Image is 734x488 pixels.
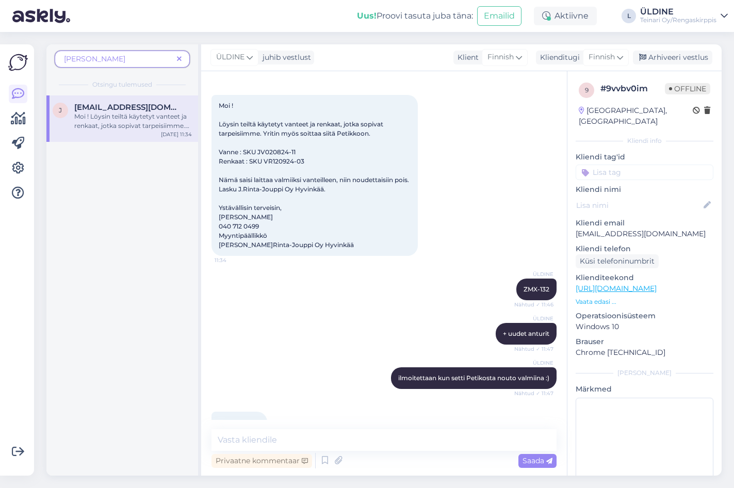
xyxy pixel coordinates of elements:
b: Uus! [357,11,377,21]
img: Askly Logo [8,53,28,72]
span: ÜLDINE [515,359,553,367]
span: Nähtud ✓ 11:46 [514,301,553,308]
span: 11:34 [215,256,253,264]
span: ÜLDINE [515,270,553,278]
div: Arhiveeri vestlus [633,51,712,64]
p: Brauser [576,336,713,347]
span: Moi ! Löysin teiltä käytetyt vanteet ja renkaat, jotka sopivat tarpeisiimme. Yritin myös soittaa ... [74,112,189,194]
a: [URL][DOMAIN_NAME] [576,284,657,293]
span: + uudet anturit [503,330,549,337]
span: ZMX-132 [524,285,549,293]
span: Finnish [589,52,615,63]
div: ÜLDINE [640,8,716,16]
div: Teinari Oy/Rengaskirppis [640,16,716,24]
span: Otsingu tulemused [92,80,152,89]
p: Kliendi nimi [576,184,713,195]
div: Kliendi info [576,136,713,145]
a: ÜLDINETeinari Oy/Rengaskirppis [640,8,728,24]
p: Windows 10 [576,321,713,332]
p: Vaata edasi ... [576,297,713,306]
span: ÜLDINE [515,315,553,322]
p: Chrome [TECHNICAL_ID] [576,347,713,358]
span: ÜLDINE [216,52,244,63]
span: ilmoitettaan kun setti Petikosta nouto valmiina :) [398,374,549,382]
span: Nähtud ✓ 11:47 [514,345,553,353]
span: Moi ! Löysin teiltä käytetyt vanteet ja renkaat, jotka sopivat tarpeisiimme. Yritin myös soittaa ... [219,102,411,249]
div: L [622,9,636,23]
p: Kliendi telefon [576,243,713,254]
div: [PERSON_NAME] [576,368,713,378]
div: Privaatne kommentaar [211,454,312,468]
div: Aktiivne [534,7,597,25]
span: j [59,106,62,114]
p: Klienditeekond [576,272,713,283]
input: Lisa nimi [576,200,702,211]
div: Klient [453,52,479,63]
span: Nähtud ✓ 11:47 [514,389,553,397]
button: Emailid [477,6,521,26]
span: joona.rinne@rintajouppi.fi [74,103,182,112]
div: Proovi tasuta juba täna: [357,10,473,22]
span: [PERSON_NAME] [64,54,125,63]
div: [DATE] 11:34 [161,131,192,138]
p: [EMAIL_ADDRESS][DOMAIN_NAME] [576,229,713,239]
div: Klienditugi [536,52,580,63]
div: Küsi telefoninumbrit [576,254,659,268]
p: Kliendi email [576,218,713,229]
p: Operatsioonisüsteem [576,311,713,321]
div: juhib vestlust [258,52,311,63]
input: Lisa tag [576,165,713,180]
span: Offline [665,83,710,94]
p: Märkmed [576,384,713,395]
p: Kliendi tag'id [576,152,713,162]
div: # 9vvbv0im [600,83,665,95]
span: Saada [523,456,552,465]
span: Finnish [487,52,514,63]
div: [GEOGRAPHIC_DATA], [GEOGRAPHIC_DATA] [579,105,693,127]
span: Kiitos paljon ! [219,418,260,426]
span: 9 [585,86,589,94]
